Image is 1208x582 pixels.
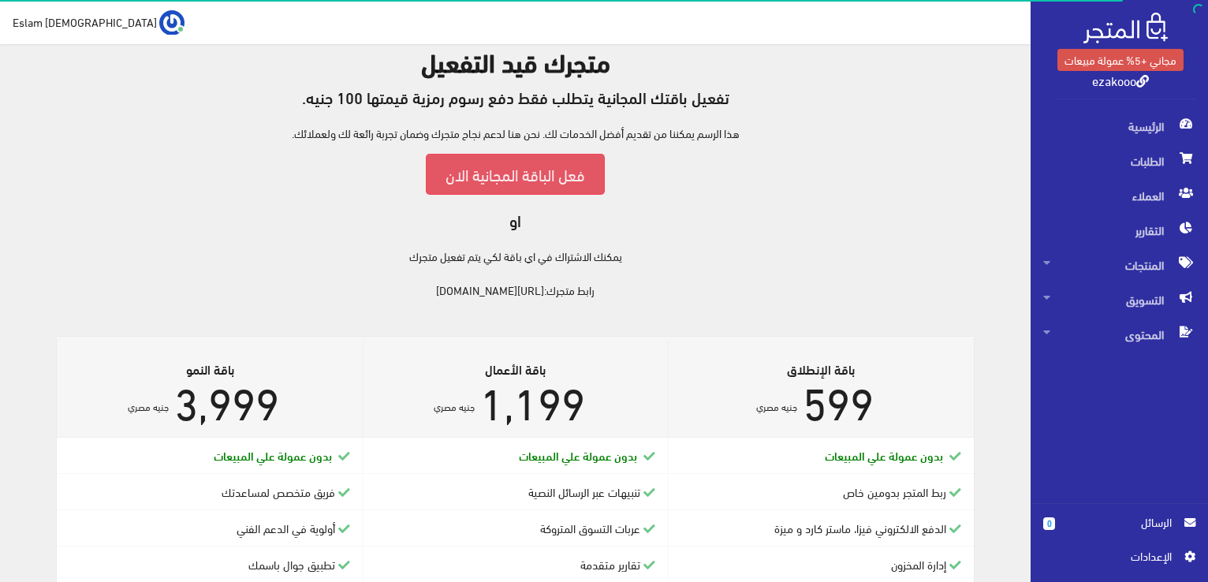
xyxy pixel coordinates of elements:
a: الطلبات [1031,144,1208,178]
a: [URL][DOMAIN_NAME] [436,280,544,300]
span: التسويق [1043,282,1195,317]
a: 0 الرسائل [1043,513,1195,547]
span: اﻹعدادات [1056,547,1171,565]
sup: جنيه مصري [756,397,797,415]
span: 1,199 [480,359,585,439]
span: العملاء [1043,178,1195,213]
div: تنبيهات عبر الرسائل النصية [375,483,656,501]
h6: باقة الأعمال [375,362,656,376]
span: المنتجات [1043,248,1195,282]
span: 3,999 [174,359,279,439]
h5: او [19,211,1012,229]
sup: جنيه مصري [434,397,475,415]
a: الرئيسية [1031,109,1208,144]
span: 0 [1043,517,1055,530]
a: التقارير [1031,213,1208,248]
div: تطبيق جوال باسمك [69,556,350,573]
a: ezakooo [1092,69,1149,91]
span: الرسائل [1068,513,1172,531]
div: الدفع الالكتروني فيزا، ماستر كارد و ميزة [680,520,961,537]
h6: باقة النمو [69,362,350,376]
p: هذا الرسم يمكننا من تقديم أفضل الخدمات لك. نحن هنا لدعم نجاح متجرك وضمان تجربة رائعة لك ولعملائك. [19,125,1012,142]
img: . [1083,13,1168,43]
div: إدارة المخزون [680,556,961,573]
span: الطلبات [1043,144,1195,178]
b: بدون عمولة علي المبيعات [214,446,332,464]
a: المنتجات [1031,248,1208,282]
a: العملاء [1031,178,1208,213]
div: تقارير متقدمة [375,556,656,573]
sup: جنيه مصري [128,397,169,415]
h5: تفعيل باقتك المجانية يتطلب فقط دفع رسوم رمزية قيمتها 100 جنيه. [19,88,1012,106]
div: يمكنك الاشتراك في اي باقة لكي يتم تفعيل متجرك رابط متجرك: [19,47,1012,298]
a: فعل الباقة المجانية الان [426,154,605,194]
a: اﻹعدادات [1043,547,1195,573]
div: ربط المتجر بدومين خاص [680,483,961,501]
a: ... Eslam [DEMOGRAPHIC_DATA] [13,9,185,35]
span: المحتوى [1043,317,1195,352]
a: مجاني +5% عمولة مبيعات [1057,49,1184,71]
span: Eslam [DEMOGRAPHIC_DATA] [13,12,157,32]
h6: باقة الإنطلاق [681,362,962,376]
h2: متجرك قيد التفعيل [19,47,1012,75]
span: التقارير [1043,213,1195,248]
span: الرئيسية [1043,109,1195,144]
div: عربات التسوق المتروكة [375,520,656,537]
b: بدون عمولة علي المبيعات [519,446,637,464]
span: 599 [803,359,874,439]
a: المحتوى [1031,317,1208,352]
b: بدون عمولة علي المبيعات [825,446,943,464]
div: فريق متخصص لمساعدتك [69,483,350,501]
div: أولوية في الدعم الفني [69,520,350,537]
img: ... [159,10,185,35]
